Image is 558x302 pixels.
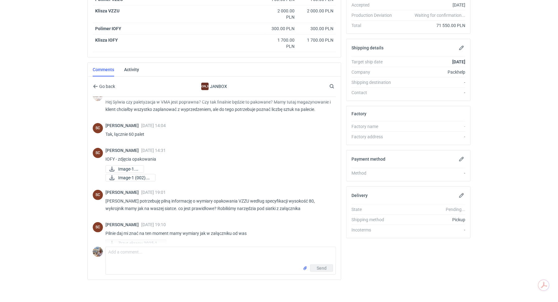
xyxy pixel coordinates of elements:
a: Activity [124,63,139,76]
div: - [397,134,465,140]
em: Pending... [446,207,465,212]
span: [PERSON_NAME] [105,123,141,128]
div: Total [351,22,397,29]
strong: Polimer IOFY [95,26,121,31]
div: - [397,89,465,96]
span: Zrzut ekranu 2025-10... [118,240,161,247]
span: [DATE] 14:31 [141,148,166,153]
input: Search [328,83,348,90]
a: Image-1.jpg [105,165,144,173]
div: 71 550.00 PLN [397,22,465,29]
a: Image-1 (002).jpg [105,174,156,181]
p: IOFY - zdjęcia opakowania [105,155,331,163]
figcaption: SC [93,123,103,133]
div: JANBOX [163,83,265,90]
span: [PERSON_NAME] [105,222,141,227]
div: Packhelp [397,69,465,75]
span: [DATE] 14:04 [141,123,166,128]
strong: Klisza IOFY [95,38,118,43]
span: [PERSON_NAME] [105,148,141,153]
span: [DATE] 19:01 [141,190,166,195]
p: Hej Sylwia czy paletyzacja w VMA jest poprawna? Czy tak finalnie będzie to pakowane? Mamy tutaj m... [105,98,331,113]
div: Accepted [351,2,397,8]
div: 2 000.00 PLN [300,8,333,14]
div: 300.00 PLN [300,25,333,32]
span: Send [317,266,327,270]
div: - [397,170,465,176]
div: Factory address [351,134,397,140]
div: - [397,123,465,130]
span: [PERSON_NAME] [105,190,141,195]
div: Incoterms [351,227,397,233]
div: Zrzut ekranu 2025-10-09 191018.jpg [105,240,166,247]
div: Sylwia Cichórz [93,222,103,232]
button: Edit payment method [458,155,465,163]
a: Comments [93,63,114,76]
figcaption: SC [93,222,103,232]
div: 300.00 PLN [268,25,295,32]
div: JANBOX [201,83,209,90]
div: 2 000.00 PLN [268,8,295,20]
strong: Klisza VZZU [95,8,119,13]
div: 1 700.00 PLN [300,37,333,43]
img: Michał Palasek [93,247,103,257]
div: State [351,206,397,213]
span: Image-1 (002).jpg [118,174,150,181]
span: Go back [98,84,115,89]
h2: Factory [351,111,366,116]
button: Send [310,264,333,272]
div: Shipping method [351,217,397,223]
h2: Shipping details [351,45,384,50]
p: [PERSON_NAME] potrzebuję pilną informację o wymiary opakowania VZZU według specyfikacji wysokość ... [105,197,331,212]
strong: [DATE] [452,59,465,64]
div: Shipping destination [351,79,397,85]
p: Pilnie daj mi znać na ten moment mamy wymiary jak w załączniku od was [105,230,331,237]
button: Edit shipping details [458,44,465,52]
span: [DATE] 19:10 [141,222,166,227]
button: Edit delivery details [458,192,465,199]
em: Waiting for confirmation... [415,12,465,18]
figcaption: [PERSON_NAME] [201,83,209,90]
div: Method [351,170,397,176]
div: Company [351,69,397,75]
a: Zrzut ekranu 2025-10... [105,240,166,247]
div: [DATE] [397,2,465,8]
div: Target ship date [351,59,397,65]
p: Tak, łącznie 60 palet [105,130,331,138]
div: Sylwia Cichórz [93,148,103,158]
div: Sylwia Cichórz [93,190,103,200]
div: Sylwia Cichórz [93,123,103,133]
div: - [397,227,465,233]
h2: Delivery [351,193,368,198]
figcaption: SC [93,148,103,158]
div: 1 700.00 PLN [268,37,295,49]
div: - [397,79,465,85]
div: Factory name [351,123,397,130]
div: Production Deviation [351,12,397,18]
h2: Payment method [351,157,385,162]
div: Pickup [397,217,465,223]
span: Image-1.jpg [118,166,139,172]
button: Go back [93,83,115,90]
div: Contact [351,89,397,96]
figcaption: SC [93,190,103,200]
